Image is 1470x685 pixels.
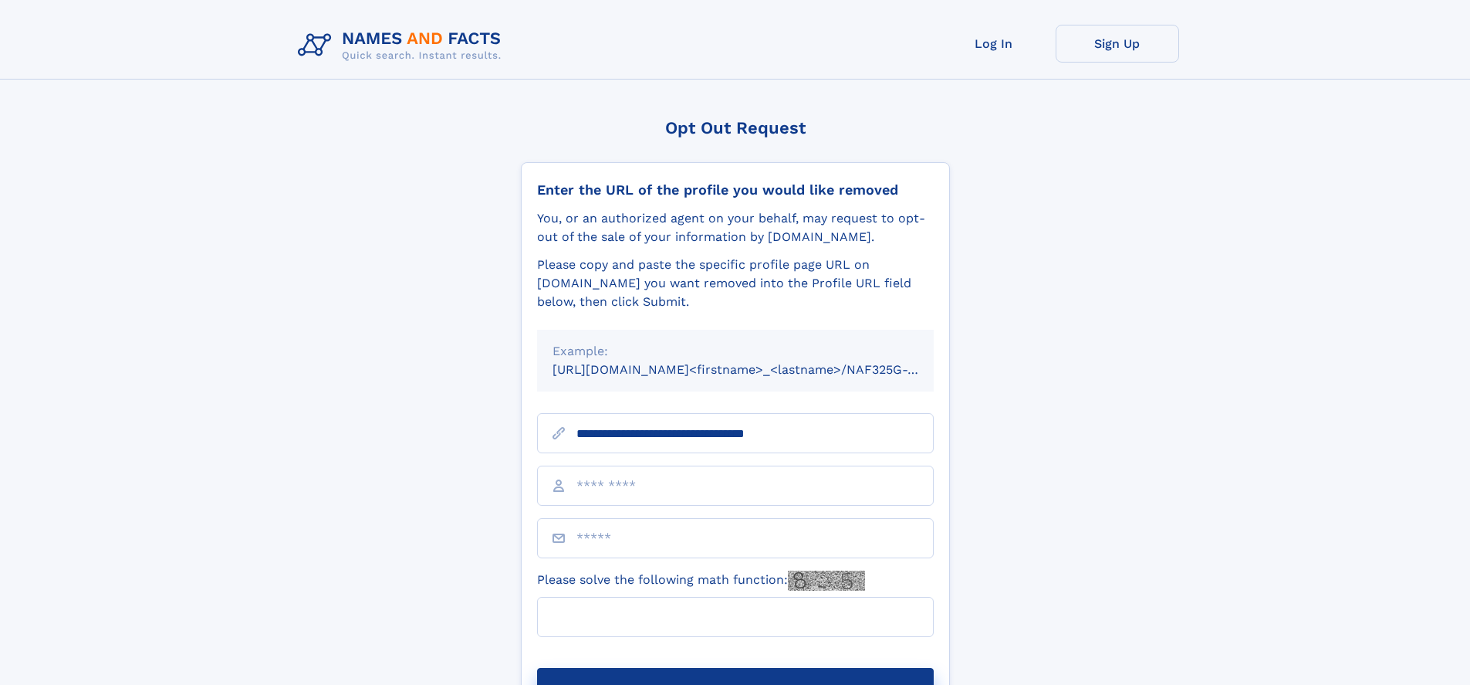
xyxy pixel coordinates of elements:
div: You, or an authorized agent on your behalf, may request to opt-out of the sale of your informatio... [537,209,934,246]
a: Log In [932,25,1056,63]
img: Logo Names and Facts [292,25,514,66]
div: Example: [553,342,918,361]
label: Please solve the following math function: [537,571,865,591]
small: [URL][DOMAIN_NAME]<firstname>_<lastname>/NAF325G-xxxxxxxx [553,362,963,377]
div: Opt Out Request [521,118,950,137]
div: Enter the URL of the profile you would like removed [537,181,934,198]
div: Please copy and paste the specific profile page URL on [DOMAIN_NAME] you want removed into the Pr... [537,256,934,311]
a: Sign Up [1056,25,1179,63]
